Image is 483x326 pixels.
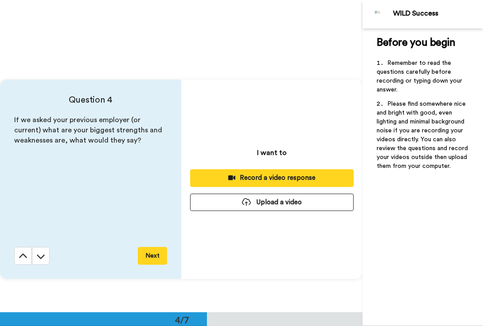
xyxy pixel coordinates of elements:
[190,194,354,211] button: Upload a video
[190,169,354,187] button: Record a video response
[393,9,483,18] div: WILD Success
[257,147,287,158] p: I want to
[197,173,347,183] div: Record a video response
[138,247,167,265] button: Next
[377,101,470,169] span: Please find somewhere nice and bright with good, even lighting and minimal background noise if yo...
[377,37,455,48] span: Before you begin
[377,60,464,93] span: Remember to read the questions carefully before recording or typing down your answer.
[161,314,203,326] div: 4/7
[14,94,167,106] h4: Question 4
[14,116,164,144] span: If we asked your previous employer (or current) what are your biggest strengths and weaknesses ar...
[367,4,389,25] img: Profile Image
